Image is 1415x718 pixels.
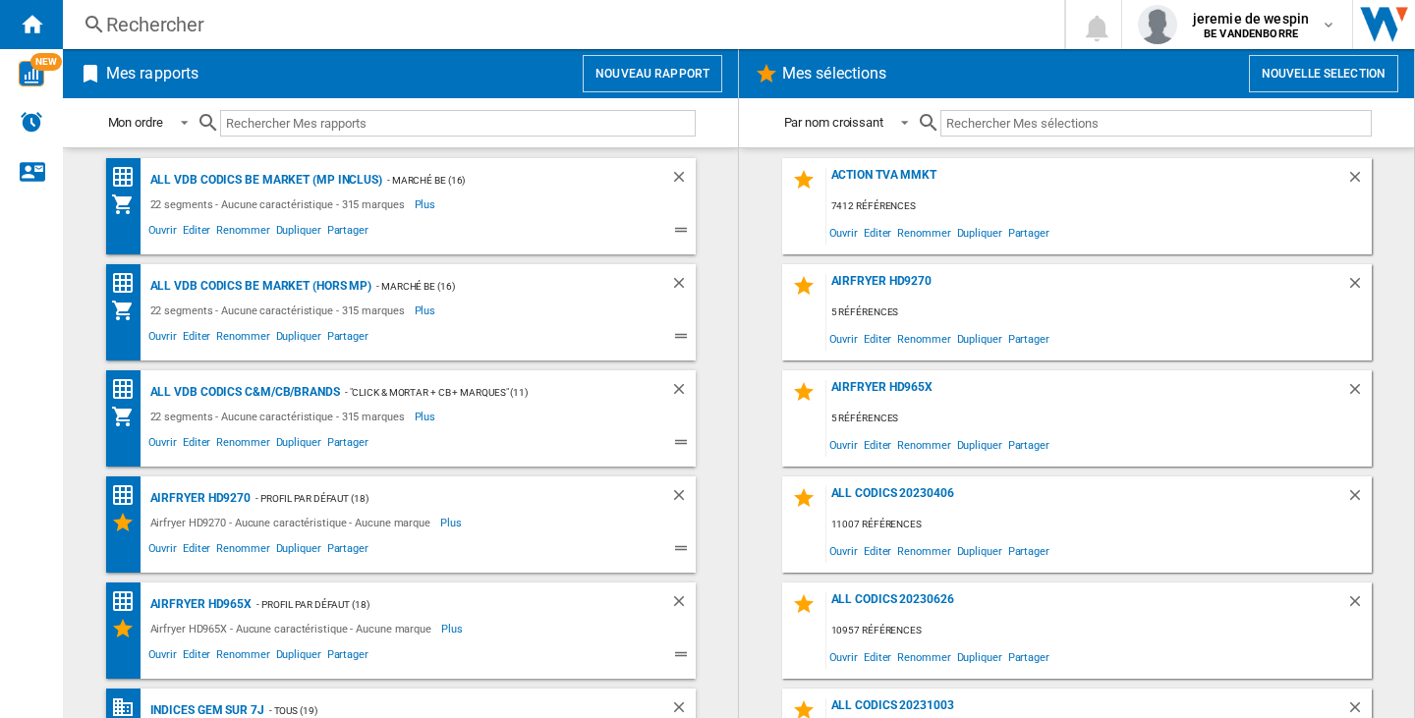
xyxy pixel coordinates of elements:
[251,486,630,511] div: - Profil par défaut (18)
[1346,168,1372,194] div: Supprimer
[1138,5,1177,44] img: profile.jpg
[145,168,382,193] div: ALL VDB CODICS BE MARKET (MP inclus)
[382,168,631,193] div: - Marché BE (16)
[826,194,1372,219] div: 7412 références
[670,274,696,299] div: Supprimer
[324,433,371,457] span: Partager
[670,380,696,405] div: Supprimer
[340,380,631,405] div: - "Click & Mortar + CB + Marques" (11)
[145,433,180,457] span: Ouvrir
[1346,274,1372,301] div: Supprimer
[441,617,466,640] span: Plus
[826,431,861,458] span: Ouvrir
[273,221,324,245] span: Dupliquer
[111,165,145,190] div: Matrice des prix
[954,643,1005,670] span: Dupliquer
[1005,643,1052,670] span: Partager
[826,301,1372,325] div: 5 références
[415,193,439,216] span: Plus
[1249,55,1398,92] button: Nouvelle selection
[826,643,861,670] span: Ouvrir
[670,592,696,617] div: Supprimer
[111,299,145,322] div: Mon assortiment
[826,619,1372,643] div: 10957 références
[111,271,145,296] div: Matrice des prix
[213,645,272,669] span: Renommer
[111,483,145,508] div: Matrice des prix
[894,643,953,670] span: Renommer
[861,219,894,246] span: Editer
[102,55,202,92] h2: Mes rapports
[1005,537,1052,564] span: Partager
[20,110,43,134] img: alerts-logo.svg
[180,221,213,245] span: Editer
[106,11,1013,38] div: Rechercher
[826,380,1346,407] div: Airfryer HD965X
[145,405,415,428] div: 22 segments - Aucune caractéristique - 315 marques
[213,221,272,245] span: Renommer
[1204,28,1298,40] b: BE VANDENBORRE
[145,645,180,669] span: Ouvrir
[145,193,415,216] div: 22 segments - Aucune caractéristique - 315 marques
[954,325,1005,352] span: Dupliquer
[1346,380,1372,407] div: Supprimer
[826,219,861,246] span: Ouvrir
[324,221,371,245] span: Partager
[145,592,253,617] div: Airfryer HD965X
[145,380,340,405] div: ALL VDB CODICS C&M/CB/BRANDS
[1005,431,1052,458] span: Partager
[826,325,861,352] span: Ouvrir
[894,537,953,564] span: Renommer
[19,61,44,86] img: wise-card.svg
[778,55,890,92] h2: Mes sélections
[1005,219,1052,246] span: Partager
[861,325,894,352] span: Editer
[273,327,324,351] span: Dupliquer
[583,55,722,92] button: Nouveau rapport
[861,431,894,458] span: Editer
[273,539,324,563] span: Dupliquer
[1346,486,1372,513] div: Supprimer
[894,325,953,352] span: Renommer
[894,219,953,246] span: Renommer
[108,115,163,130] div: Mon ordre
[440,511,465,534] span: Plus
[111,193,145,216] div: Mon assortiment
[180,433,213,457] span: Editer
[861,643,894,670] span: Editer
[415,299,439,322] span: Plus
[213,327,272,351] span: Renommer
[180,645,213,669] span: Editer
[826,513,1372,537] div: 11007 références
[324,645,371,669] span: Partager
[111,405,145,428] div: Mon assortiment
[670,168,696,193] div: Supprimer
[111,511,145,534] div: Mes Sélections
[111,589,145,614] div: Matrice des prix
[826,168,1346,194] div: Action TVA MMKT
[145,539,180,563] span: Ouvrir
[145,221,180,245] span: Ouvrir
[954,537,1005,564] span: Dupliquer
[940,110,1372,137] input: Rechercher Mes sélections
[213,433,272,457] span: Renommer
[415,405,439,428] span: Plus
[826,486,1346,513] div: All Codics 20230406
[954,431,1005,458] span: Dupliquer
[371,274,630,299] div: - Marché BE (16)
[784,115,883,130] div: Par nom croissant
[826,592,1346,619] div: All Codics 20230626
[180,539,213,563] span: Editer
[111,617,145,640] div: Mes Sélections
[145,327,180,351] span: Ouvrir
[670,486,696,511] div: Supprimer
[324,539,371,563] span: Partager
[213,539,272,563] span: Renommer
[145,617,441,640] div: Airfryer HD965X - Aucune caractéristique - Aucune marque
[1005,325,1052,352] span: Partager
[861,537,894,564] span: Editer
[111,377,145,402] div: Matrice des prix
[826,407,1372,431] div: 5 références
[180,327,213,351] span: Editer
[145,511,440,534] div: Airfryer HD9270 - Aucune caractéristique - Aucune marque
